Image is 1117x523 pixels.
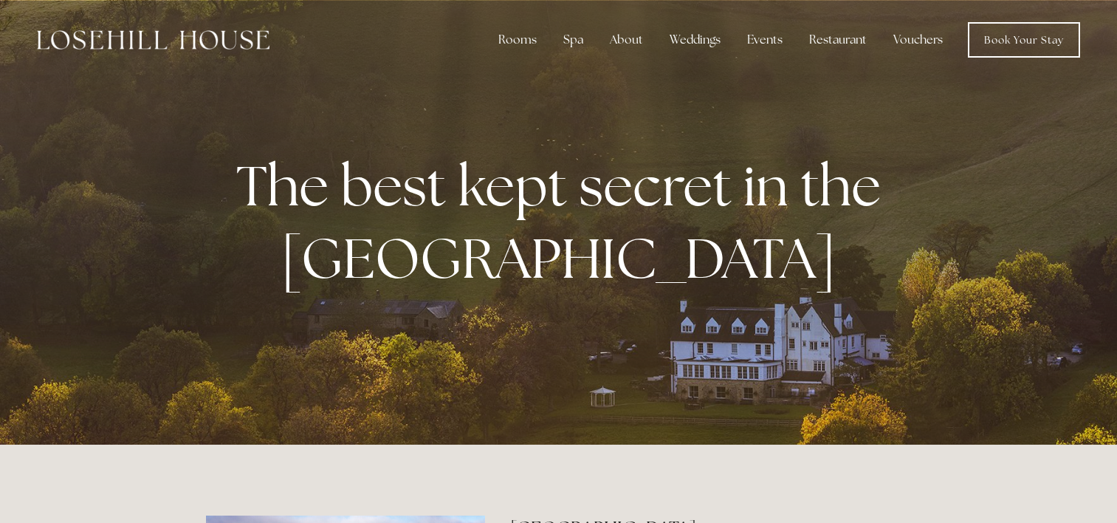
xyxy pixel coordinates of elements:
[968,22,1080,58] a: Book Your Stay
[797,25,879,55] div: Restaurant
[658,25,732,55] div: Weddings
[598,25,655,55] div: About
[236,149,893,294] strong: The best kept secret in the [GEOGRAPHIC_DATA]
[735,25,794,55] div: Events
[551,25,595,55] div: Spa
[487,25,549,55] div: Rooms
[881,25,955,55] a: Vouchers
[37,30,269,49] img: Losehill House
